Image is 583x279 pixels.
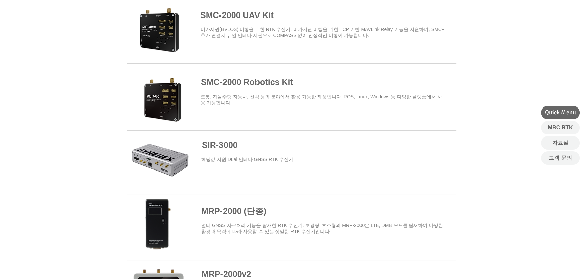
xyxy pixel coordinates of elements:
[201,27,444,38] span: ​비가시권(BVLOS) 비행을 위한 RTK 수신기. 비가시권 비행을 위한 TCP 기반 MAVLink Relay 기능을 지원하며, SMC+ 추가 연결시 듀얼 안테나 지원으로 C...
[202,140,238,150] a: SIR-3000
[458,67,583,279] iframe: Wix Chat
[201,157,294,162] a: ​헤딩값 지원 Dual 안테나 GNSS RTK 수신기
